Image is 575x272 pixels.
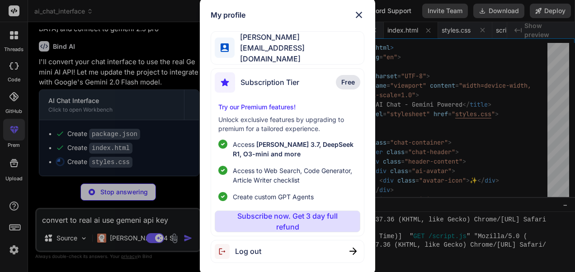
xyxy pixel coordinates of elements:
span: [PERSON_NAME] [235,32,364,42]
p: Subscribe now. Get 3 day full refund [232,211,343,232]
span: Create custom GPT Agents [233,192,314,202]
h1: My profile [211,9,245,20]
span: Log out [235,246,261,257]
span: Subscription Tier [240,77,299,88]
img: checklist [218,192,227,201]
img: close [353,9,364,20]
img: checklist [218,140,227,149]
p: Try our Premium features! [218,103,357,112]
img: logout [215,244,235,259]
button: Subscribe now. Get 3 day full refund [215,211,361,232]
img: subscription [215,72,235,93]
span: [EMAIL_ADDRESS][DOMAIN_NAME] [235,42,364,64]
img: close [349,248,357,255]
p: Access [233,140,357,159]
span: [PERSON_NAME] 3.7, DeepSeek R1, O3-mini and more [233,141,353,158]
img: checklist [218,166,227,175]
p: Unlock exclusive features by upgrading to premium for a tailored experience. [218,115,357,133]
span: Free [341,78,355,87]
img: profile [221,43,229,52]
span: Access to Web Search, Code Generator, Article Writer checklist [233,166,357,185]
